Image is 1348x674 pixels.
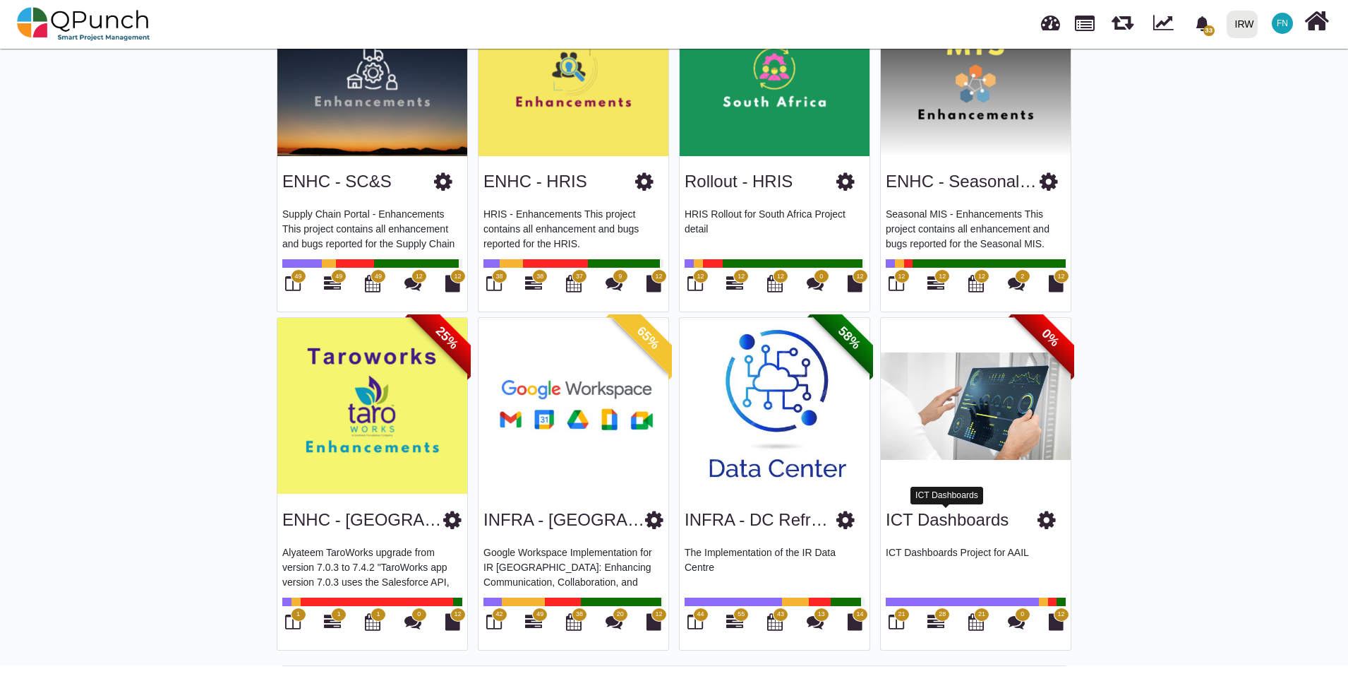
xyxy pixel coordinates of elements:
[324,280,341,292] a: 49
[566,613,582,630] i: Calendar
[1011,298,1090,377] span: 0%
[968,275,984,292] i: Calendar
[1190,11,1215,36] div: Notification
[525,619,542,630] a: 49
[685,172,793,192] h3: Rollout - HRIS
[1263,1,1301,46] a: FN
[886,207,1066,249] p: Seasonal MIS - Enhancements This project contains all enhancement and bugs reported for the Seaso...
[767,275,783,292] i: Calendar
[1008,613,1025,630] i: Punch Discussions
[726,613,743,630] i: Gantt
[282,510,522,529] a: ENHC - [GEOGRAPHIC_DATA]
[807,613,824,630] i: Punch Discussions
[1021,610,1024,620] span: 0
[1304,8,1329,35] i: Home
[445,613,460,630] i: Document Library
[655,610,662,620] span: 12
[483,172,587,191] a: ENHC - HRIS
[886,545,1066,588] p: ICT Dashboards Project for AAIL
[376,610,380,620] span: 1
[646,275,661,292] i: Document Library
[1021,272,1024,282] span: 2
[819,272,823,282] span: 0
[365,613,380,630] i: Calendar
[807,275,824,292] i: Punch Discussions
[417,610,421,620] span: 0
[576,610,583,620] span: 38
[375,272,382,282] span: 49
[685,207,865,249] p: HRIS Rollout for South Africa Project detail
[1195,16,1210,31] svg: bell fill
[697,610,704,620] span: 44
[978,610,985,620] span: 21
[856,610,863,620] span: 14
[1057,272,1064,282] span: 12
[927,275,944,292] i: Gantt
[483,545,663,588] p: Google Workspace Implementation for IR [GEOGRAPHIC_DATA]: Enhancing Communication, Collaboration,...
[483,172,587,192] h3: ENHC - HRIS
[777,610,784,620] span: 43
[536,272,543,282] span: 38
[856,272,863,282] span: 12
[294,272,301,282] span: 49
[1057,610,1064,620] span: 12
[1235,12,1254,37] div: IRW
[335,272,342,282] span: 49
[886,172,1054,191] a: ENHC - Seasonal MIS
[282,510,443,531] h3: ENHC - Tarowork
[324,619,341,630] a: 1
[697,272,704,282] span: 12
[324,613,341,630] i: Gantt
[939,610,946,620] span: 28
[1075,9,1095,31] span: Projects
[525,613,542,630] i: Gantt
[606,613,622,630] i: Punch Discussions
[1008,275,1025,292] i: Punch Discussions
[1277,19,1288,28] span: FN
[848,613,862,630] i: Document Library
[687,613,703,630] i: Board
[927,280,944,292] a: 12
[726,275,743,292] i: Gantt
[609,298,687,377] span: 65%
[525,275,542,292] i: Gantt
[445,275,460,292] i: Document Library
[927,613,944,630] i: Gantt
[726,280,743,292] a: 12
[978,272,985,282] span: 12
[810,298,889,377] span: 58%
[495,610,503,620] span: 42
[282,545,462,588] p: Alyateem TaroWorks upgrade from version 7.0.3 to 7.4.2 "TaroWorks app version 7.0.3 uses the Sale...
[486,613,502,630] i: Board
[1041,8,1060,30] span: Dashboard
[818,610,825,620] span: 13
[939,272,946,282] span: 12
[687,275,703,292] i: Board
[889,275,904,292] i: Board
[910,487,983,504] div: ICT Dashboards
[483,207,663,249] p: HRIS - Enhancements This project contains all enhancement and bugs reported for the HRIS.
[454,272,461,282] span: 12
[404,275,421,292] i: Punch Discussions
[324,275,341,292] i: Gantt
[525,280,542,292] a: 38
[285,613,301,630] i: Board
[1186,1,1221,45] a: bell fill33
[483,510,784,529] a: INFRA - [GEOGRAPHIC_DATA] Google
[738,272,745,282] span: 12
[282,172,392,191] a: ENHC - SC&S
[889,613,904,630] i: Board
[886,172,1040,192] h3: ENHC - Seasonal MIS
[365,275,380,292] i: Calendar
[576,272,583,282] span: 37
[655,272,662,282] span: 12
[17,3,150,45] img: qpunch-sp.fa6292f.png
[606,275,622,292] i: Punch Discussions
[1049,275,1064,292] i: Document Library
[416,272,423,282] span: 12
[848,275,862,292] i: Document Library
[282,207,462,249] p: Supply Chain Portal - Enhancements This project contains all enhancement and bugs reported for th...
[968,613,984,630] i: Calendar
[685,545,865,588] p: The Implementation of the IR Data Centre
[337,610,341,620] span: 1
